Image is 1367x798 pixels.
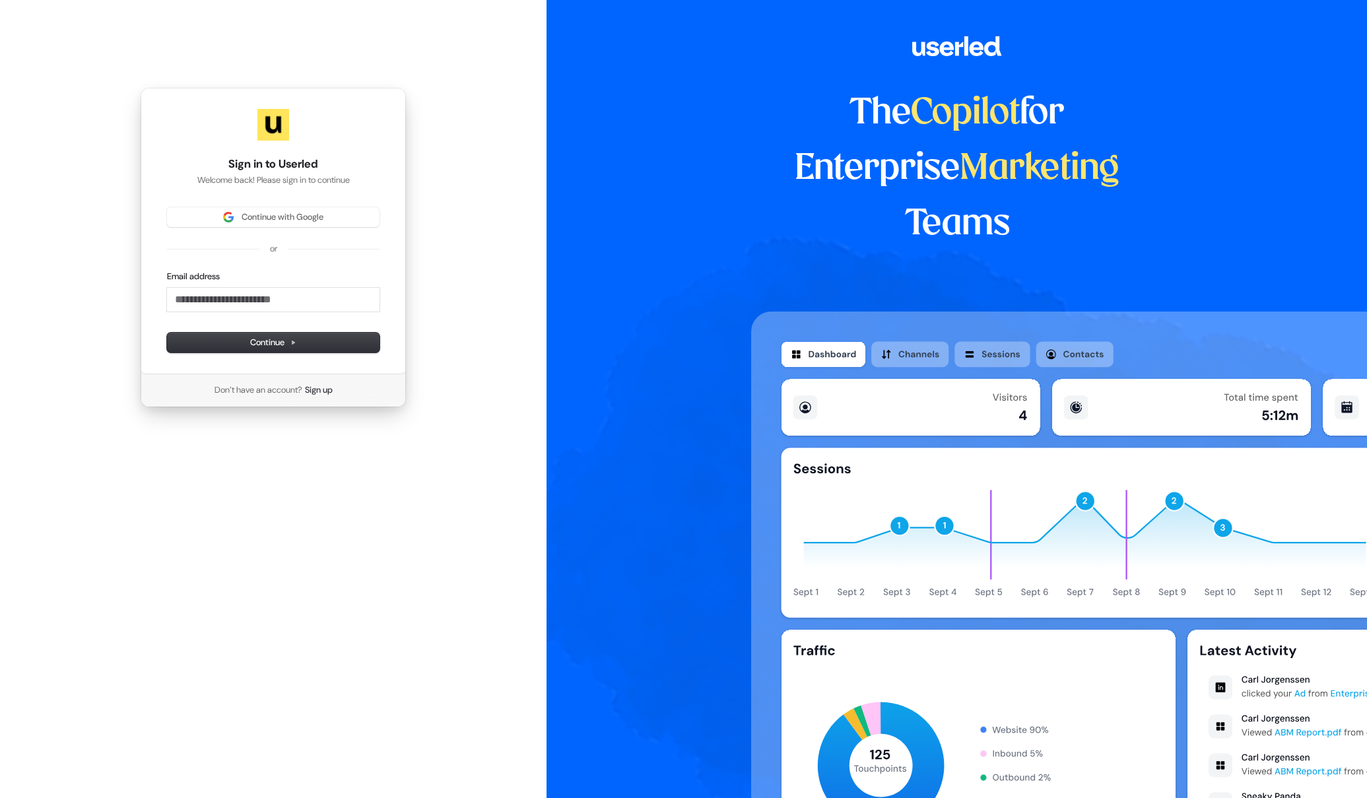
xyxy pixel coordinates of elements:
span: Continue with Google [242,211,323,223]
h1: Sign in to Userled [167,156,380,172]
span: Continue [250,337,296,349]
button: Sign in with GoogleContinue with Google [167,207,380,227]
p: or [270,243,277,255]
button: Continue [167,333,380,352]
span: Don’t have an account? [215,384,302,396]
span: Marketing [960,152,1119,186]
span: Copilot [911,96,1020,131]
h1: The for Enterprise Teams [751,86,1164,252]
label: Email address [167,271,220,283]
a: Sign up [305,384,333,396]
p: Welcome back! Please sign in to continue [167,174,380,186]
img: Sign in with Google [223,212,234,222]
img: Userled [257,109,289,141]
